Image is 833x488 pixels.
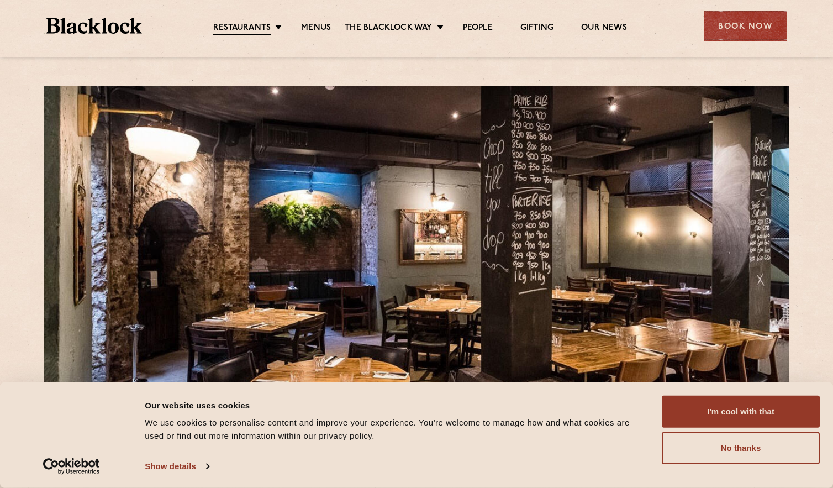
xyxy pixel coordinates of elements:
[704,11,787,41] div: Book Now
[23,458,120,475] a: Usercentrics Cookiebot - opens in a new window
[662,396,820,428] button: I'm cool with that
[145,416,649,443] div: We use cookies to personalise content and improve your experience. You're welcome to manage how a...
[662,432,820,464] button: No thanks
[145,458,209,475] a: Show details
[301,23,331,34] a: Menus
[463,23,493,34] a: People
[213,23,271,35] a: Restaurants
[581,23,627,34] a: Our News
[520,23,553,34] a: Gifting
[145,398,649,412] div: Our website uses cookies
[46,18,142,34] img: BL_Textured_Logo-footer-cropped.svg
[345,23,432,34] a: The Blacklock Way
